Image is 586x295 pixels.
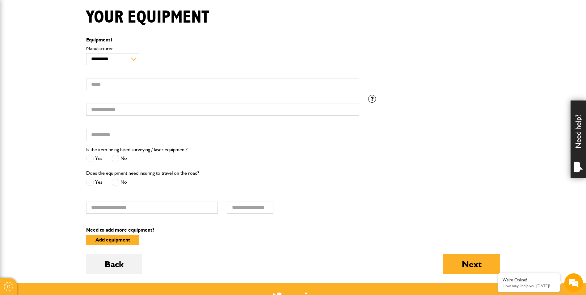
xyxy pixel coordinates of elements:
label: Is the item being hired surveying / laser equipment? [86,147,188,152]
button: Add equipment [86,235,139,245]
p: Equipment [86,37,359,42]
label: No [112,155,127,162]
div: We're Online! [503,277,555,283]
button: Back [86,254,142,274]
p: Need to add more equipment? [86,228,500,233]
h1: Your equipment [86,7,209,28]
label: Yes [86,178,102,186]
div: Need help? [571,100,586,178]
p: How may I help you today? [503,284,555,288]
label: Manufacturer [86,46,359,51]
span: 1 [110,37,113,43]
label: No [112,178,127,186]
button: Next [443,254,500,274]
label: Yes [86,155,102,162]
label: Does the equipment need insuring to travel on the road? [86,171,199,176]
